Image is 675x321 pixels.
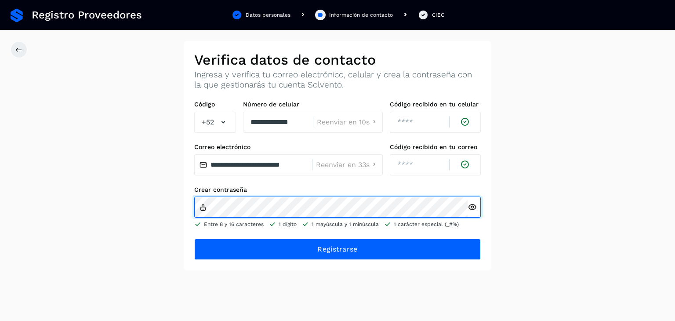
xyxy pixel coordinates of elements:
[432,11,444,19] div: CIEC
[194,51,481,68] h2: Verifica datos de contacto
[194,220,264,228] li: Entre 8 y 16 caracteres
[243,101,383,108] label: Número de celular
[269,220,297,228] li: 1 dígito
[316,161,370,168] span: Reenviar en 33s
[317,117,379,127] button: Reenviar en 10s
[194,143,383,151] label: Correo electrónico
[384,220,459,228] li: 1 carácter especial (_#%)
[194,239,481,260] button: Registrarse
[194,186,481,193] label: Crear contraseña
[329,11,393,19] div: Información de contacto
[194,70,481,90] p: Ingresa y verifica tu correo electrónico, celular y crea la contraseña con la que gestionarás tu ...
[390,101,481,108] label: Código recibido en tu celular
[302,220,379,228] li: 1 mayúscula y 1 minúscula
[194,101,236,108] label: Código
[317,119,370,126] span: Reenviar en 10s
[317,244,357,254] span: Registrarse
[32,9,142,22] span: Registro Proveedores
[246,11,290,19] div: Datos personales
[316,160,379,169] button: Reenviar en 33s
[390,143,481,151] label: Código recibido en tu correo
[202,117,214,128] span: +52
